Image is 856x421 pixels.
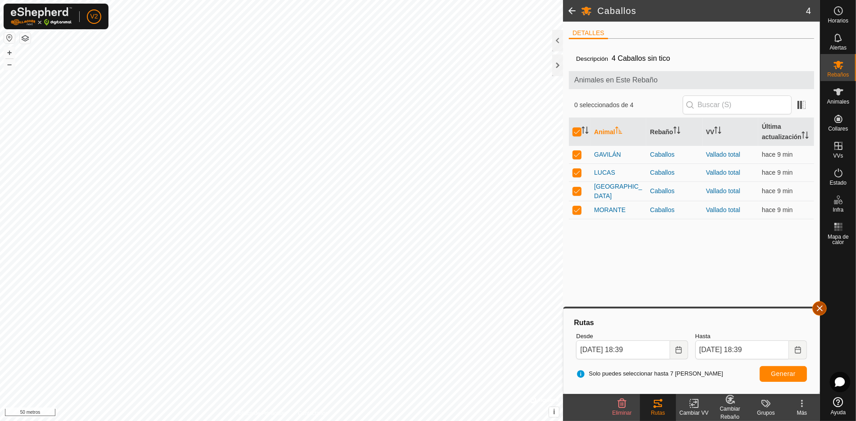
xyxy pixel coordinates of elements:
[4,47,15,58] button: +
[706,128,715,136] font: VV
[651,410,665,416] font: Rutas
[572,29,604,36] font: DETALLES
[650,151,674,158] font: Caballos
[706,187,740,195] a: Vallado total
[762,187,793,195] font: hace 9 min
[714,128,721,135] p-sorticon: Activar para ordenar
[553,408,555,416] font: i
[762,123,802,140] font: Última actualización
[757,410,775,416] font: Grupos
[4,59,15,70] button: –
[298,410,328,416] font: Contáctanos
[833,207,843,213] font: Infra
[650,206,674,213] font: Caballos
[235,410,287,416] font: Política de Privacidad
[806,6,811,16] font: 4
[298,409,328,417] a: Contáctanos
[706,169,740,176] a: Vallado total
[597,6,636,16] font: Caballos
[828,234,849,245] font: Mapa de calor
[828,126,848,132] font: Collares
[594,169,615,176] font: LUCAS
[594,151,621,158] font: GAVILÁN
[820,394,856,419] a: Ayuda
[802,133,809,140] p-sorticon: Activar para ordenar
[612,54,670,62] font: 4 Caballos sin tico
[797,410,807,416] font: Más
[833,153,843,159] font: VVs
[576,333,593,340] font: Desde
[673,128,680,135] p-sorticon: Activar para ordenar
[771,370,796,377] font: Generar
[576,55,608,62] font: Descripción
[760,366,807,382] button: Generar
[589,370,723,377] font: Solo puedes seleccionar hasta 7 [PERSON_NAME]
[827,72,849,78] font: Rebaños
[830,45,847,51] font: Alertas
[828,18,848,24] font: Horarios
[789,340,807,359] button: Elija fecha
[831,409,846,416] font: Ayuda
[650,187,674,195] font: Caballos
[680,410,709,416] font: Cambiar VV
[650,169,674,176] font: Caballos
[615,128,622,135] p-sorticon: Activar para ordenar
[574,319,594,326] font: Rutas
[594,128,615,136] font: Animal
[830,180,847,186] font: Estado
[574,101,634,109] font: 0 seleccionados de 4
[581,128,589,135] p-sorticon: Activar para ordenar
[235,409,287,417] a: Política de Privacidad
[20,33,31,44] button: Capas del Mapa
[762,169,793,176] font: hace 9 min
[706,206,740,213] a: Vallado total
[683,95,792,114] input: Buscar (S)
[762,187,793,195] span: 20 de agosto de 2025, 18:30
[670,340,688,359] button: Elija fecha
[594,206,626,213] font: MORANTE
[549,407,559,417] button: i
[4,32,15,43] button: Restablecer mapa
[706,151,740,158] a: Vallado total
[612,410,631,416] font: Eliminar
[762,206,793,213] span: 20 de agosto de 2025, 18:30
[762,169,793,176] span: 20 de agosto de 2025, 18:30
[762,151,793,158] span: 20 de agosto de 2025, 18:30
[650,128,673,136] font: Rebaño
[695,333,711,340] font: Hasta
[762,206,793,213] font: hace 9 min
[574,76,658,84] font: Animales en Este Rebaño
[720,406,740,420] font: Cambiar Rebaño
[11,7,72,26] img: Logotipo de Gallagher
[827,99,849,105] font: Animales
[7,48,12,57] font: +
[762,151,793,158] font: hace 9 min
[90,13,98,20] font: V2
[7,59,12,69] font: –
[594,183,642,199] font: [GEOGRAPHIC_DATA]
